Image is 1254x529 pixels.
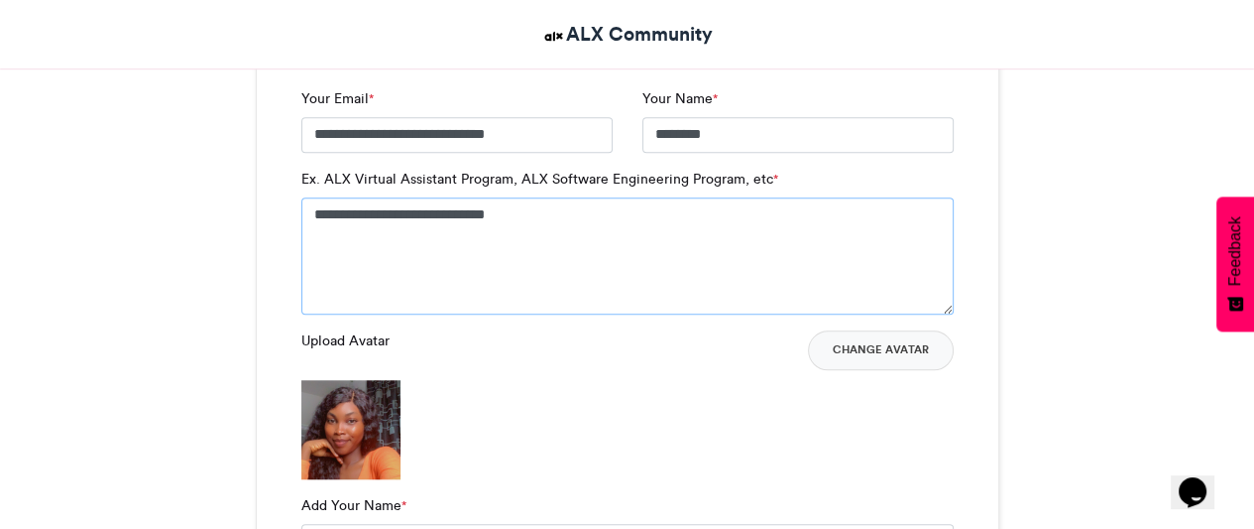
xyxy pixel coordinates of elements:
[1226,216,1244,286] span: Feedback
[301,380,400,479] img: 1756735076.238-b2dcae4267c1926e4edbba7f5065fdc4d8f11412.png
[301,331,390,351] label: Upload Avatar
[301,495,406,516] label: Add Your Name
[301,88,374,109] label: Your Email
[541,24,566,49] img: ALX Community
[301,169,778,190] label: Ex. ALX Virtual Assistant Program, ALX Software Engineering Program, etc
[541,20,713,49] a: ALX Community
[1216,197,1254,331] button: Feedback - Show survey
[1171,450,1234,509] iframe: chat widget
[808,331,954,370] button: Change Avatar
[642,88,718,109] label: Your Name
